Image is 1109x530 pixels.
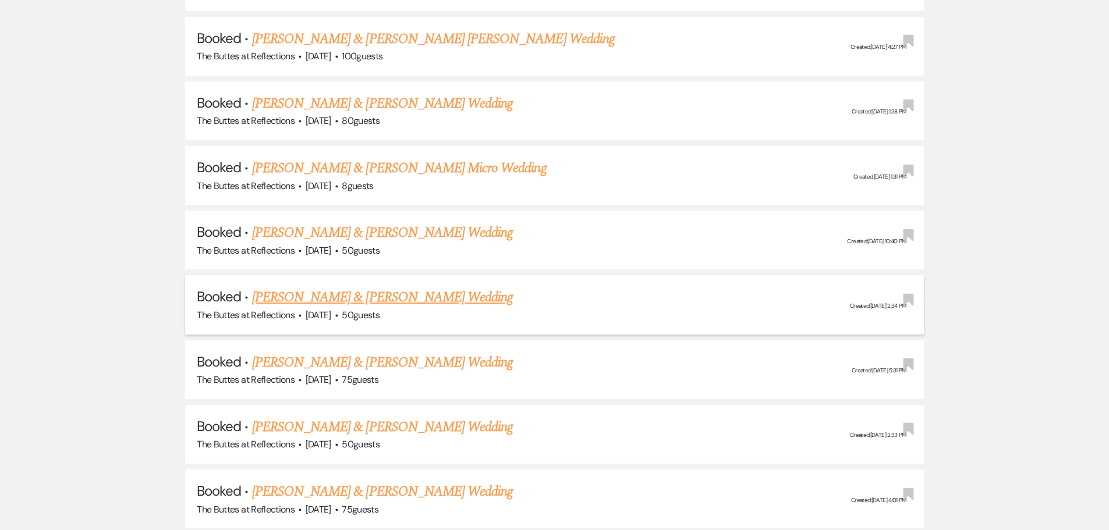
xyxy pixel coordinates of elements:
[197,115,295,127] span: The Buttes at Reflections
[197,309,295,321] span: The Buttes at Reflections
[306,503,331,515] span: [DATE]
[197,223,241,241] span: Booked
[197,482,241,500] span: Booked
[197,158,241,176] span: Booked
[197,503,295,515] span: The Buttes at Reflections
[197,50,295,62] span: The Buttes at Reflections
[306,50,331,62] span: [DATE]
[852,367,906,374] span: Created: [DATE] 5:31 PM
[306,438,331,450] span: [DATE]
[252,158,547,179] a: [PERSON_NAME] & [PERSON_NAME] Micro Wedding
[342,438,380,450] span: 50 guests
[197,94,241,112] span: Booked
[252,93,513,114] a: [PERSON_NAME] & [PERSON_NAME] Wedding
[197,180,295,192] span: The Buttes at Reflections
[342,50,382,62] span: 100 guests
[197,417,241,435] span: Booked
[342,244,380,257] span: 50 guests
[342,180,374,192] span: 8 guests
[306,309,331,321] span: [DATE]
[851,43,906,51] span: Created: [DATE] 4:27 PM
[847,237,906,245] span: Created: [DATE] 10:40 PM
[342,309,380,321] span: 50 guests
[252,352,513,373] a: [PERSON_NAME] & [PERSON_NAME] Wedding
[306,244,331,257] span: [DATE]
[252,417,513,437] a: [PERSON_NAME] & [PERSON_NAME] Wedding
[851,496,906,504] span: Created: [DATE] 4:01 PM
[197,29,241,47] span: Booked
[852,108,906,116] span: Created: [DATE] 1:38 PM
[252,481,513,502] a: [PERSON_NAME] & [PERSON_NAME] Wedding
[252,29,615,49] a: [PERSON_NAME] & [PERSON_NAME] [PERSON_NAME] Wedding
[197,438,295,450] span: The Buttes at Reflections
[306,115,331,127] span: [DATE]
[342,503,378,515] span: 75 guests
[850,302,906,310] span: Created: [DATE] 2:34 PM
[342,374,378,386] span: 75 guests
[197,374,295,386] span: The Buttes at Reflections
[197,353,241,371] span: Booked
[252,222,513,243] a: [PERSON_NAME] & [PERSON_NAME] Wedding
[306,374,331,386] span: [DATE]
[850,432,906,439] span: Created: [DATE] 2:33 PM
[342,115,380,127] span: 80 guests
[306,180,331,192] span: [DATE]
[853,173,906,180] span: Created: [DATE] 1:31 PM
[252,287,513,308] a: [PERSON_NAME] & [PERSON_NAME] Wedding
[197,244,295,257] span: The Buttes at Reflections
[197,287,241,305] span: Booked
